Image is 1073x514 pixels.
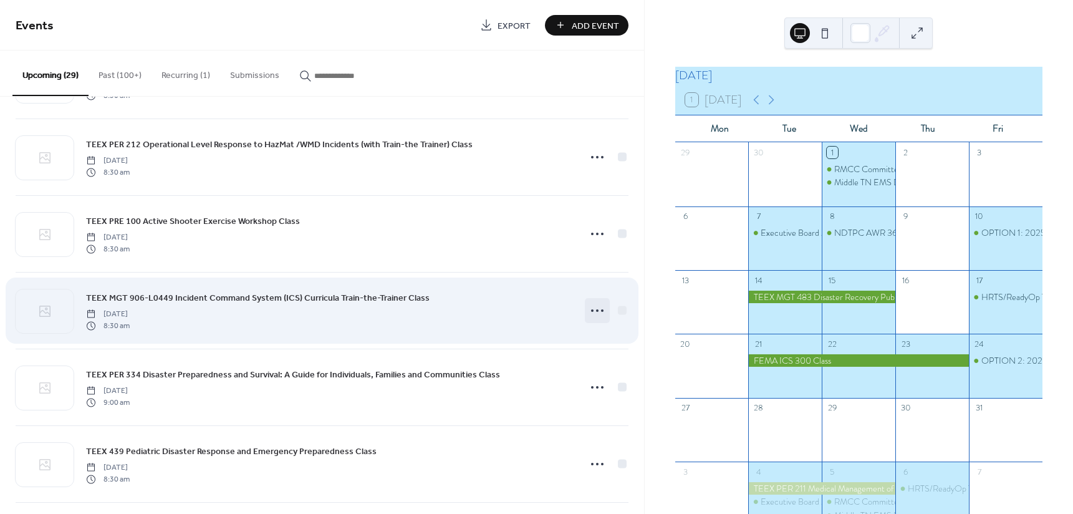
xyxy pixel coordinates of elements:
div: 28 [753,402,764,414]
button: Past (100+) [89,51,152,95]
div: TEEX MGT 483 Disaster Recovery Public Assistance Programs, An Introduction [748,291,895,303]
div: HRTS/ReadyOp Training [908,482,996,495]
div: HRTS/ReadyOp Training [895,482,969,495]
div: Executive Board Meeting [761,495,851,508]
div: Middle TN EMS Directors meeting [834,176,959,188]
div: OPTION 2: 2025 Community-Wide Exercise [969,354,1042,367]
div: NDTPC AWR 362 Flooding Hazards [834,226,965,239]
div: 3 [973,147,984,158]
div: Mon [685,115,754,142]
div: 7 [973,466,984,477]
div: 9 [900,211,911,222]
button: Submissions [220,51,289,95]
div: 27 [680,402,691,414]
div: 29 [827,402,838,414]
span: 8:30 am [86,243,130,255]
div: RMCC Committee Meeting [822,163,895,175]
div: OPTION 1: 2025 Community-Wide Exercise [969,226,1042,239]
div: HRTS/ReadyOp Training [969,291,1042,303]
div: Wed [824,115,893,142]
div: 15 [827,274,838,286]
span: [DATE] [86,385,130,397]
span: TEEX 439 Pediatric Disaster Response and Emergency Preparedness Class [86,445,377,458]
div: 24 [973,339,984,350]
div: 13 [680,274,691,286]
a: TEEX PRE 100 Active Shooter Exercise Workshop Class [86,214,300,228]
div: Middle TN EMS Directors meeting [822,176,895,188]
span: [DATE] [86,155,130,167]
div: 10 [973,211,984,222]
div: 3 [680,466,691,477]
div: TEEX PER 211 Medical Management of CBRNE Events [748,482,895,495]
span: TEEX PRE 100 Active Shooter Exercise Workshop Class [86,215,300,228]
div: Tue [754,115,824,142]
span: TEEX PER 212 Operational Level Response to HazMat /WMD Incidents (with Train-the Trainer) Class [86,138,473,152]
div: 31 [973,402,984,414]
span: TEEX PER 334 Disaster Preparedness and Survival: A Guide for Individuals, Families and Communitie... [86,369,500,382]
a: TEEX MGT 906-L0449 Incident Command System (ICS) Curricula Train-the-Trainer Class [86,291,430,305]
span: 8:30 am [86,167,130,178]
div: Fri [963,115,1032,142]
span: [DATE] [86,309,130,320]
div: 21 [753,339,764,350]
div: 8 [827,211,838,222]
span: Add Event [572,19,619,32]
div: 16 [900,274,911,286]
div: 17 [973,274,984,286]
div: RMCC Committee Meeting [834,495,935,508]
a: TEEX PER 212 Operational Level Response to HazMat /WMD Incidents (with Train-the Trainer) Class [86,137,473,152]
div: RMCC Committee Meeting [834,163,935,175]
span: 8:30 am [86,473,130,485]
button: Add Event [545,15,628,36]
div: Thu [893,115,963,142]
div: Executive Board Meeting [761,226,851,239]
button: Recurring (1) [152,51,220,95]
div: NDTPC AWR 362 Flooding Hazards [822,226,895,239]
div: 1 [827,147,838,158]
div: 20 [680,339,691,350]
span: TEEX MGT 906-L0449 Incident Command System (ICS) Curricula Train-the-Trainer Class [86,292,430,305]
a: TEEX PER 334 Disaster Preparedness and Survival: A Guide for Individuals, Families and Communitie... [86,367,500,382]
div: 2 [900,147,911,158]
span: [DATE] [86,232,130,243]
div: 14 [753,274,764,286]
a: Export [471,15,540,36]
div: RMCC Committee Meeting [822,495,895,508]
div: 22 [827,339,838,350]
div: 30 [900,402,911,414]
div: 6 [680,211,691,222]
span: Events [16,14,54,38]
div: FEMA ICS 300 Class [748,354,969,367]
span: 8:30 am [86,320,130,331]
div: Executive Board Meeting [748,226,822,239]
div: Executive Board Meeting [748,495,822,508]
a: TEEX 439 Pediatric Disaster Response and Emergency Preparedness Class [86,444,377,458]
span: Export [498,19,531,32]
div: 6 [900,466,911,477]
div: 23 [900,339,911,350]
button: Upcoming (29) [12,51,89,96]
div: 29 [680,147,691,158]
div: 7 [753,211,764,222]
div: 4 [753,466,764,477]
div: 30 [753,147,764,158]
div: [DATE] [675,67,1042,85]
span: 9:00 am [86,397,130,408]
div: 5 [827,466,838,477]
span: [DATE] [86,462,130,473]
div: HRTS/ReadyOp Training [981,291,1070,303]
